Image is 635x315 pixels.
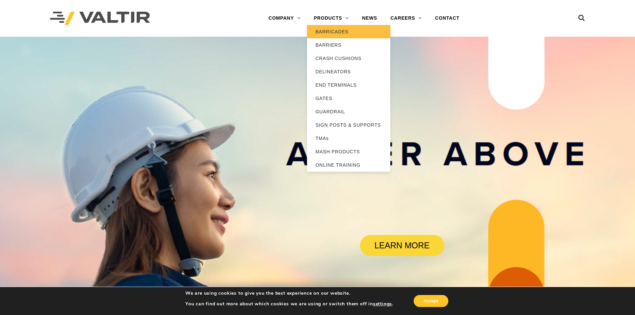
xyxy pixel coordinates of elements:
[307,25,390,38] a: BARRICADES
[307,65,390,78] a: DELINEATORS
[185,301,393,307] p: You can find out more about which cookies we are using or switch them off in .
[428,12,466,25] a: CONTACT
[414,295,448,307] button: Accept
[307,158,390,172] a: ONLINE TRAINING
[307,105,390,118] a: GUARDRAIL
[307,38,390,52] a: BARRIERS
[307,12,355,25] a: PRODUCTS
[307,78,390,92] a: END TERMINALS
[307,132,390,145] a: TMAs
[307,145,390,158] a: MASH PRODUCTS
[373,301,392,307] button: settings
[384,12,428,25] a: CAREERS
[50,12,150,25] img: Valtir
[262,12,307,25] a: COMPANY
[307,118,390,132] a: SIGN POSTS & SUPPORTS
[307,92,390,105] a: GATES
[355,12,384,25] a: NEWS
[307,52,390,65] a: CRASH CUSHIONS
[360,235,444,256] a: LEARN MORE
[185,290,393,296] p: We are using cookies to give you the best experience on our website.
